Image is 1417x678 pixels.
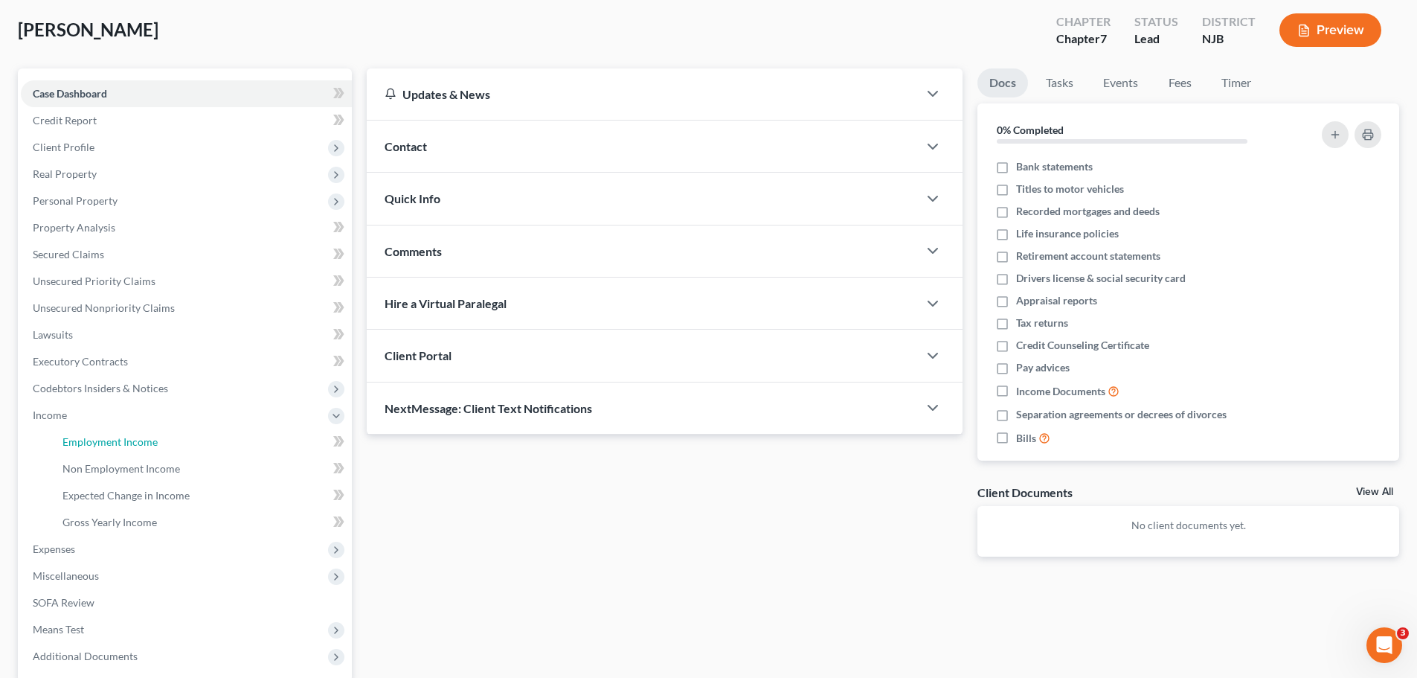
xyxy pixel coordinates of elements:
span: Quick Info [385,191,440,205]
span: Client Profile [33,141,94,153]
span: Bank statements [1016,159,1093,174]
span: Personal Property [33,194,118,207]
span: Gross Yearly Income [62,516,157,528]
a: Credit Report [21,107,352,134]
a: Employment Income [51,429,352,455]
span: Unsecured Priority Claims [33,275,155,287]
a: Fees [1156,68,1204,97]
p: No client documents yet. [989,518,1387,533]
span: Non Employment Income [62,462,180,475]
a: Docs [977,68,1028,97]
iframe: Intercom live chat [1366,627,1402,663]
span: Expected Change in Income [62,489,190,502]
span: Hire a Virtual Paralegal [385,296,507,310]
span: 3 [1397,627,1409,639]
span: Secured Claims [33,248,104,260]
span: Codebtors Insiders & Notices [33,382,168,394]
span: Tax returns [1016,316,1068,330]
button: Preview [1279,13,1381,47]
div: Lead [1134,31,1178,48]
span: Employment Income [62,435,158,448]
div: District [1202,13,1256,31]
span: Executory Contracts [33,355,128,368]
a: Executory Contracts [21,348,352,375]
span: 7 [1100,31,1107,45]
a: Gross Yearly Income [51,509,352,536]
span: Contact [385,139,427,153]
span: Appraisal reports [1016,293,1097,308]
a: Unsecured Nonpriority Claims [21,295,352,322]
a: Tasks [1034,68,1085,97]
span: Life insurance policies [1016,226,1119,241]
span: Bills [1016,431,1036,446]
a: Events [1091,68,1150,97]
span: Income [33,409,67,421]
a: Timer [1209,68,1263,97]
span: Separation agreements or decrees of divorces [1016,407,1227,422]
span: Drivers license & social security card [1016,271,1186,286]
span: Means Test [33,623,84,636]
strong: 0% Completed [997,124,1064,136]
span: Property Analysis [33,221,115,234]
span: Lawsuits [33,328,73,341]
span: Unsecured Nonpriority Claims [33,301,175,314]
a: Property Analysis [21,214,352,241]
span: Credit Report [33,114,97,127]
div: NJB [1202,31,1256,48]
span: Additional Documents [33,650,138,662]
a: View All [1356,487,1393,497]
a: Expected Change in Income [51,482,352,509]
div: Chapter [1056,13,1111,31]
span: Case Dashboard [33,87,107,100]
div: Chapter [1056,31,1111,48]
span: Pay advices [1016,360,1070,375]
span: Miscellaneous [33,569,99,582]
span: Real Property [33,167,97,180]
span: Retirement account statements [1016,249,1160,263]
span: Recorded mortgages and deeds [1016,204,1160,219]
span: Client Portal [385,348,452,362]
div: Client Documents [977,484,1073,500]
span: Titles to motor vehicles [1016,182,1124,196]
div: Status [1134,13,1178,31]
span: SOFA Review [33,596,94,609]
a: SOFA Review [21,589,352,616]
div: Updates & News [385,86,900,102]
span: Expenses [33,543,75,555]
a: Case Dashboard [21,80,352,107]
span: Credit Counseling Certificate [1016,338,1149,353]
span: NextMessage: Client Text Notifications [385,401,592,415]
span: Income Documents [1016,384,1105,399]
a: Secured Claims [21,241,352,268]
a: Non Employment Income [51,455,352,482]
span: [PERSON_NAME] [18,19,158,40]
span: Comments [385,244,442,258]
a: Lawsuits [21,322,352,348]
a: Unsecured Priority Claims [21,268,352,295]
